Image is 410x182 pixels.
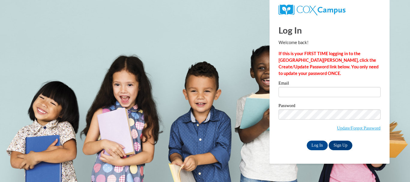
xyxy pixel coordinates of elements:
h1: Log In [279,24,381,36]
a: Sign Up [329,141,352,150]
label: Password [279,103,381,109]
a: COX Campus [279,7,345,12]
strong: If this is your FIRST TIME logging in to the [GEOGRAPHIC_DATA][PERSON_NAME], click the Create/Upd... [279,51,378,76]
p: Welcome back! [279,39,381,46]
label: Email [279,81,381,87]
img: COX Campus [279,4,345,15]
input: Log In [307,141,328,150]
a: Update/Forgot Password [337,126,381,130]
